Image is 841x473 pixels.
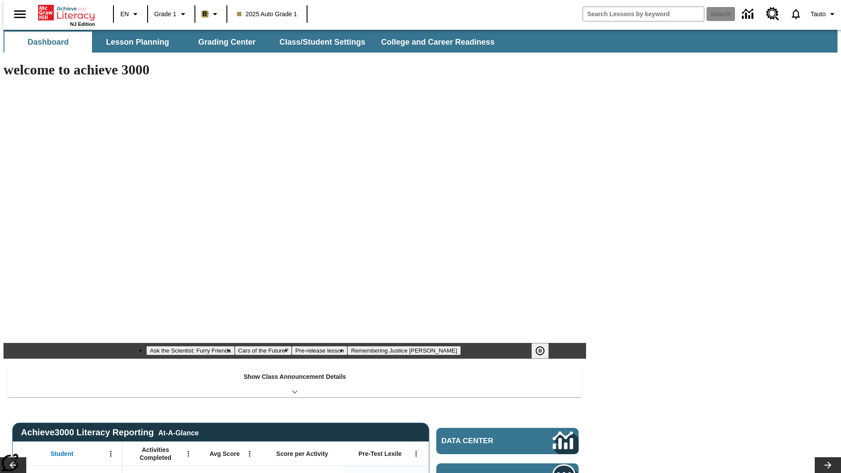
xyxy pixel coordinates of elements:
[158,427,198,437] div: At-A-Glance
[531,343,549,359] button: Pause
[374,32,502,53] button: College and Career Readiness
[4,32,92,53] button: Dashboard
[120,10,129,19] span: EN
[4,30,837,53] div: SubNavbar
[21,427,199,438] span: Achieve3000 Literacy Reporting
[583,7,704,21] input: search field
[154,10,177,19] span: Grade 1
[182,447,195,460] button: Open Menu
[359,450,402,458] span: Pre-Test Lexile
[235,346,292,355] button: Slide 2 Cars of the Future?
[272,32,372,53] button: Class/Student Settings
[146,346,234,355] button: Slide 1 Ask the Scientist: Furry Friends
[151,6,192,22] button: Grade: Grade 1, Select a grade
[7,1,33,27] button: Open side menu
[127,446,184,462] span: Activities Completed
[737,2,761,26] a: Data Center
[209,450,240,458] span: Avg Score
[8,367,582,397] div: Show Class Announcement Details
[117,6,145,22] button: Language: EN, Select a language
[276,450,329,458] span: Score per Activity
[784,3,807,25] a: Notifications
[347,346,460,355] button: Slide 4 Remembering Justice O'Connor
[761,2,784,26] a: Resource Center, Will open in new tab
[531,343,558,359] div: Pause
[70,21,95,27] span: NJ Edition
[410,447,423,460] button: Open Menu
[436,428,579,454] a: Data Center
[442,437,523,445] span: Data Center
[38,4,95,21] a: Home
[292,346,347,355] button: Slide 3 Pre-release lesson
[183,32,271,53] button: Grading Center
[811,10,826,19] span: Tauto
[104,447,117,460] button: Open Menu
[807,6,841,22] button: Profile/Settings
[4,32,502,53] div: SubNavbar
[94,32,181,53] button: Lesson Planning
[244,372,346,381] p: Show Class Announcement Details
[4,62,586,78] h1: welcome to achieve 3000
[198,6,224,22] button: Boost Class color is light brown. Change class color
[38,3,95,27] div: Home
[203,8,207,19] span: B
[815,457,841,473] button: Lesson carousel, Next
[243,447,256,460] button: Open Menu
[50,450,73,458] span: Student
[237,10,297,19] span: 2025 Auto Grade 1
